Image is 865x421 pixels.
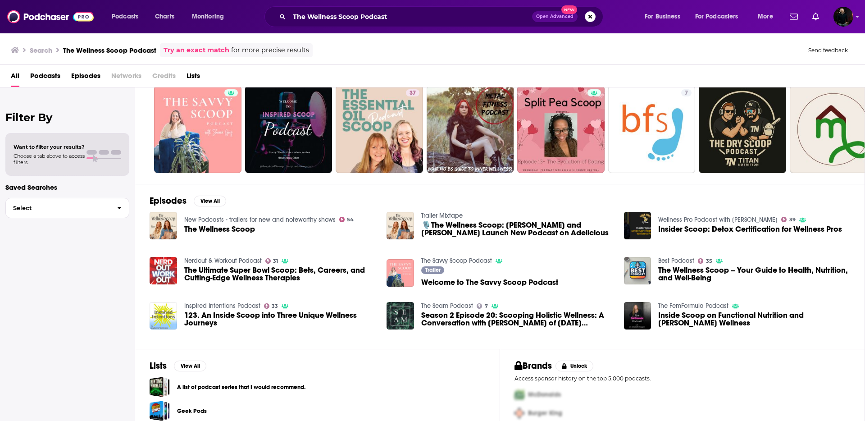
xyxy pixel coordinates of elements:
[387,259,414,287] img: Welcome to The Savvy Scoop Podcast
[638,9,692,24] button: open menu
[184,225,255,233] a: The Wellness Scoop
[685,89,688,98] span: 7
[624,302,651,329] img: Inside Scoop on Functional Nutrition and Elisabeth Wygant Wellness
[112,10,138,23] span: Podcasts
[421,257,492,265] a: The Savvy Scoop Podcast
[14,144,85,150] span: Want to filter your results?
[150,360,167,371] h2: Lists
[14,153,85,165] span: Choose a tab above to access filters.
[164,45,229,55] a: Try an exact match
[485,304,488,308] span: 7
[387,212,414,239] img: 🎙️The Wellness Scoop: Ella Mills and Rhiannon Lambert Launch New Podcast on Adelicious
[833,7,853,27] button: Show profile menu
[781,217,796,222] a: 39
[289,9,532,24] input: Search podcasts, credits, & more...
[421,279,558,286] span: Welcome to The Savvy Scoop Podcast
[658,257,694,265] a: Best Podcast
[177,406,207,416] a: Geek Pods
[265,258,278,264] a: 31
[155,10,174,23] span: Charts
[339,217,354,222] a: 54
[758,10,773,23] span: More
[624,212,651,239] img: Insider Scoop: Detox Certification for Wellness Pros
[194,196,226,206] button: View All
[658,311,850,327] span: Inside Scoop on Functional Nutrition and [PERSON_NAME] Wellness
[695,10,738,23] span: For Podcasters
[477,303,488,309] a: 7
[150,257,177,284] img: The Ultimate Super Bowl Scoop: Bets, Careers, and Cutting-Edge Wellness Therapies
[532,11,578,22] button: Open AdvancedNew
[184,266,376,282] a: The Ultimate Super Bowl Scoop: Bets, Careers, and Cutting-Edge Wellness Therapies
[30,69,60,87] a: Podcasts
[410,89,416,98] span: 37
[421,311,613,327] a: Season 2 Episode 20: Scooping Holistic Wellness: A Conversation with Camille Lasker of Holi Scoops
[421,302,473,310] a: The Seam Podcast
[689,9,751,24] button: open menu
[608,86,696,173] a: 7
[511,385,528,404] img: First Pro Logo
[698,258,712,264] a: 35
[555,361,594,371] button: Unlock
[184,216,336,224] a: New Podcasts - trailers for new and noteworthy shows
[150,401,170,421] a: Geek Pods
[421,311,613,327] span: Season 2 Episode 20: Scooping Holistic Wellness: A Conversation with [PERSON_NAME] of [DATE][PERS...
[149,9,180,24] a: Charts
[833,7,853,27] span: Logged in as davidajsavage
[184,311,376,327] a: 123. An Inside Scoop into Three Unique Wellness Journeys
[187,69,200,87] a: Lists
[150,212,177,239] img: The Wellness Scoop
[645,10,680,23] span: For Business
[806,46,851,54] button: Send feedback
[536,14,574,19] span: Open Advanced
[7,8,94,25] img: Podchaser - Follow, Share and Rate Podcasts
[186,9,236,24] button: open menu
[336,86,423,173] a: 37
[751,9,784,24] button: open menu
[184,302,260,310] a: Inspired Intentions Podcast
[105,9,150,24] button: open menu
[425,267,441,273] span: Trailer
[150,360,206,371] a: ListsView All
[421,221,613,237] span: 🎙️The Wellness Scoop: [PERSON_NAME] and [PERSON_NAME] Launch New Podcast on Adelicious
[5,183,129,192] p: Saved Searches
[231,45,309,55] span: for more precise results
[658,311,850,327] a: Inside Scoop on Functional Nutrition and Elisabeth Wygant Wellness
[514,360,552,371] h2: Brands
[658,266,850,282] a: The Wellness Scoop – Your Guide to Health, Nutrition, and Well-Being
[789,218,796,222] span: 39
[681,89,692,96] a: 7
[71,69,100,87] a: Episodes
[5,111,129,124] h2: Filter By
[150,377,170,397] a: A list of podcast series that I would recommend.
[184,257,262,265] a: Nerdout & Workout Podcast
[658,225,842,233] a: Insider Scoop: Detox Certification for Wellness Pros
[387,302,414,329] img: Season 2 Episode 20: Scooping Holistic Wellness: A Conversation with Camille Lasker of Holi Scoops
[11,69,19,87] span: All
[177,382,305,392] a: A list of podcast series that I would recommend.
[786,9,801,24] a: Show notifications dropdown
[658,302,728,310] a: The FemFormula Podcast
[514,375,850,382] p: Access sponsor history on the top 5,000 podcasts.
[624,257,651,284] img: The Wellness Scoop – Your Guide to Health, Nutrition, and Well-Being
[272,304,278,308] span: 33
[6,205,110,211] span: Select
[421,212,463,220] a: Trailer Mixtape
